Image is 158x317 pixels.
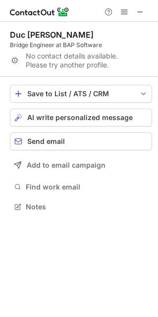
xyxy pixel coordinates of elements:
[10,109,152,127] button: AI write personalized message
[10,53,152,68] div: No contact details available. Please try another profile.
[10,6,69,18] img: ContactOut v5.3.10
[27,137,65,145] span: Send email
[10,156,152,174] button: Add to email campaign
[27,114,133,122] span: AI write personalized message
[10,41,152,50] div: Bridge Engineer at BAP Software
[10,132,152,150] button: Send email
[26,202,148,211] span: Notes
[27,161,105,169] span: Add to email campaign
[10,30,94,40] div: Duc [PERSON_NAME]
[26,183,148,191] span: Find work email
[27,90,135,98] div: Save to List / ATS / CRM
[10,200,152,214] button: Notes
[10,85,152,103] button: save-profile-one-click
[10,180,152,194] button: Find work email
